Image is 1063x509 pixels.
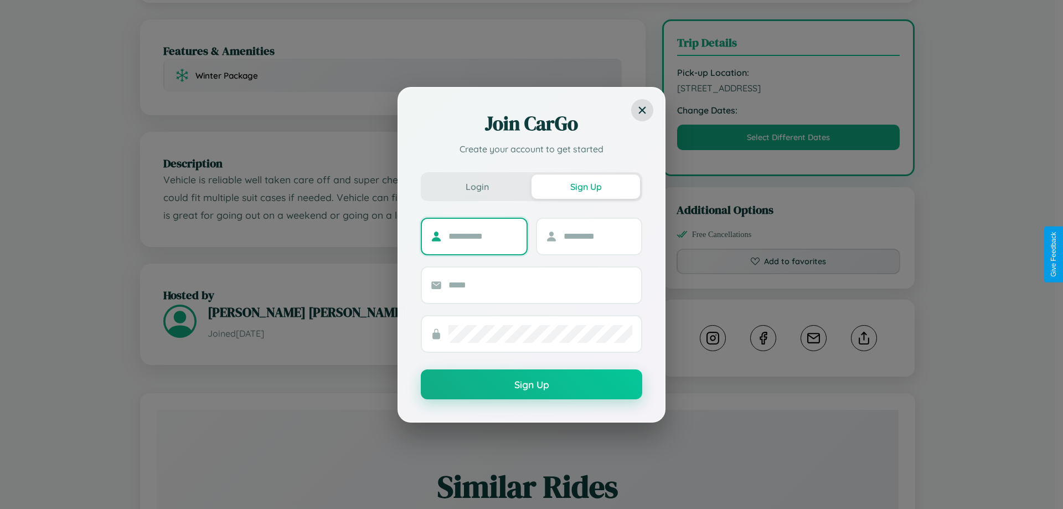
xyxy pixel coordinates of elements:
[1050,232,1057,277] div: Give Feedback
[421,369,642,399] button: Sign Up
[423,174,531,199] button: Login
[421,142,642,156] p: Create your account to get started
[531,174,640,199] button: Sign Up
[421,110,642,137] h2: Join CarGo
